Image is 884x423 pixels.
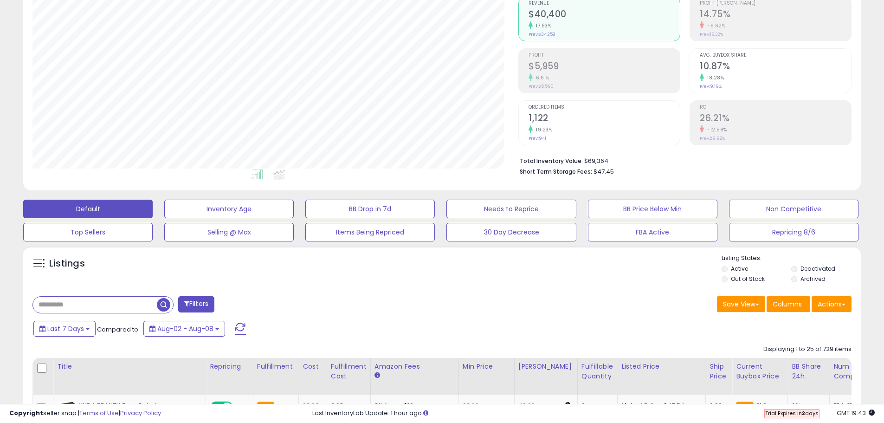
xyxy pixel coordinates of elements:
button: Inventory Age [164,200,294,218]
div: Min Price [463,362,510,371]
div: Fulfillable Quantity [581,362,613,381]
span: 2025-08-16 19:43 GMT [837,409,875,417]
span: $47.45 [594,167,614,176]
div: Last InventoryLab Update: 1 hour ago. [312,409,875,418]
small: -12.58% [704,126,727,133]
span: Trial Expires in days [765,410,819,417]
span: Profit [PERSON_NAME] [700,1,851,6]
span: Avg. Buybox Share [700,53,851,58]
button: Actions [812,296,852,312]
h2: $40,400 [529,9,680,21]
strong: Copyright [9,409,43,417]
button: 30 Day Decrease [446,223,576,241]
div: Repricing [210,362,249,371]
button: Repricing 8/6 [729,223,858,241]
div: [PERSON_NAME] [518,362,574,371]
h2: 10.87% [700,61,851,73]
div: Displaying 1 to 25 of 729 items [763,345,852,354]
b: 2 [802,410,805,417]
button: BB Drop in 7d [305,200,435,218]
h2: 1,122 [529,113,680,125]
span: Last 7 Days [47,324,84,333]
small: Prev: 941 [529,136,546,141]
small: 19.23% [533,126,552,133]
button: Default [23,200,153,218]
span: Compared to: [97,325,140,334]
div: BB Share 24h. [792,362,826,381]
button: BB Price Below Min [588,200,717,218]
div: Ship Price [710,362,728,381]
small: Prev: $34,258 [529,32,555,37]
h2: 26.21% [700,113,851,125]
label: Out of Stock [731,275,765,283]
b: Total Inventory Value: [520,157,583,165]
div: Fulfillment [257,362,295,371]
span: Ordered Items [529,105,680,110]
h2: 14.75% [700,9,851,21]
h5: Listings [49,257,85,270]
small: Prev: 9.19% [700,84,722,89]
button: Save View [717,296,765,312]
button: FBA Active [588,223,717,241]
button: Top Sellers [23,223,153,241]
button: Last 7 Days [33,321,96,337]
div: Amazon Fees [374,362,455,371]
button: Columns [767,296,810,312]
span: Revenue [529,1,680,6]
div: Num of Comp. [833,362,867,381]
div: Current Buybox Price [736,362,784,381]
small: 6.61% [533,74,549,81]
span: Columns [773,299,802,309]
small: 18.28% [704,74,724,81]
button: Aug-02 - Aug-08 [143,321,225,337]
button: Non Competitive [729,200,858,218]
button: Items Being Repriced [305,223,435,241]
small: -9.62% [704,22,725,29]
small: Prev: 29.98% [700,136,725,141]
small: Prev: $5,590 [529,84,554,89]
h2: $5,959 [529,61,680,73]
span: Aug-02 - Aug-08 [157,324,213,333]
label: Archived [800,275,826,283]
b: Short Term Storage Fees: [520,168,592,176]
div: Cost [303,362,323,371]
label: Deactivated [800,265,835,273]
label: Active [731,265,748,273]
button: Needs to Reprice [446,200,576,218]
a: Privacy Policy [120,409,161,417]
div: Title [57,362,202,371]
button: Filters [178,296,214,312]
div: Listed Price [621,362,702,371]
button: Selling @ Max [164,223,294,241]
a: Terms of Use [79,409,119,417]
li: $69,364 [520,155,845,166]
div: Fulfillment Cost [331,362,367,381]
span: Profit [529,53,680,58]
small: Prev: 16.32% [700,32,723,37]
p: Listing States: [722,254,861,263]
small: Amazon Fees. [374,371,380,380]
small: 17.93% [533,22,551,29]
div: seller snap | | [9,409,161,418]
span: ROI [700,105,851,110]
